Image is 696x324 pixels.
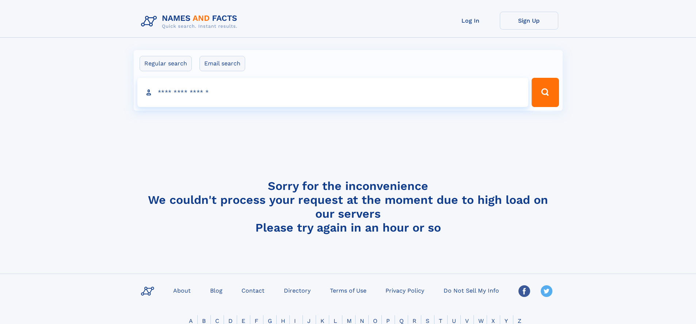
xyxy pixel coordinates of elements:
img: Twitter [541,285,552,297]
input: search input [137,78,529,107]
button: Search Button [532,78,559,107]
a: About [170,285,194,296]
a: Contact [239,285,267,296]
a: Terms of Use [327,285,369,296]
img: Facebook [518,285,530,297]
a: Blog [207,285,225,296]
a: Log In [441,12,500,30]
h4: Sorry for the inconvenience We couldn't process your request at the moment due to high load on ou... [138,179,558,235]
label: Regular search [140,56,192,71]
img: Logo Names and Facts [138,12,243,31]
a: Sign Up [500,12,558,30]
a: Privacy Policy [383,285,427,296]
a: Do Not Sell My Info [441,285,502,296]
label: Email search [199,56,245,71]
a: Directory [281,285,313,296]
